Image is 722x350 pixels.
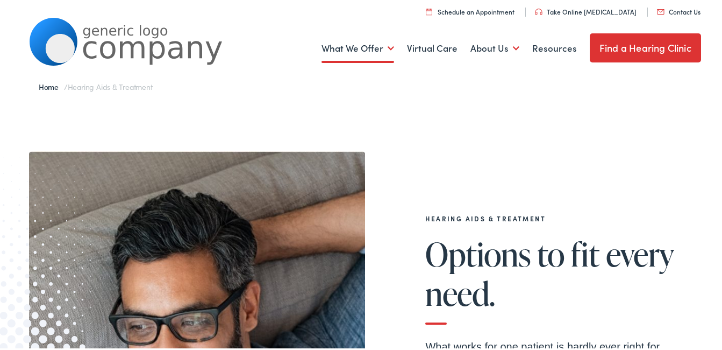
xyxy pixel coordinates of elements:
span: every [606,234,674,270]
img: utility icon [657,7,664,12]
a: Resources [532,26,577,66]
a: Home [39,79,64,90]
span: fit [571,234,599,270]
span: need. [425,274,495,309]
span: Options [425,234,531,270]
a: Find a Hearing Clinic [590,31,701,60]
span: Hearing Aids & Treatment [68,79,153,90]
img: utility icon [426,6,432,13]
a: About Us [470,26,519,66]
h2: Hearing Aids & Treatment [425,213,683,220]
span: to [537,234,565,270]
a: Schedule an Appointment [426,5,514,14]
a: Take Online [MEDICAL_DATA] [535,5,637,14]
span: / [39,79,153,90]
a: Virtual Care [407,26,457,66]
a: What We Offer [321,26,394,66]
a: Contact Us [657,5,700,14]
img: utility icon [535,6,542,13]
